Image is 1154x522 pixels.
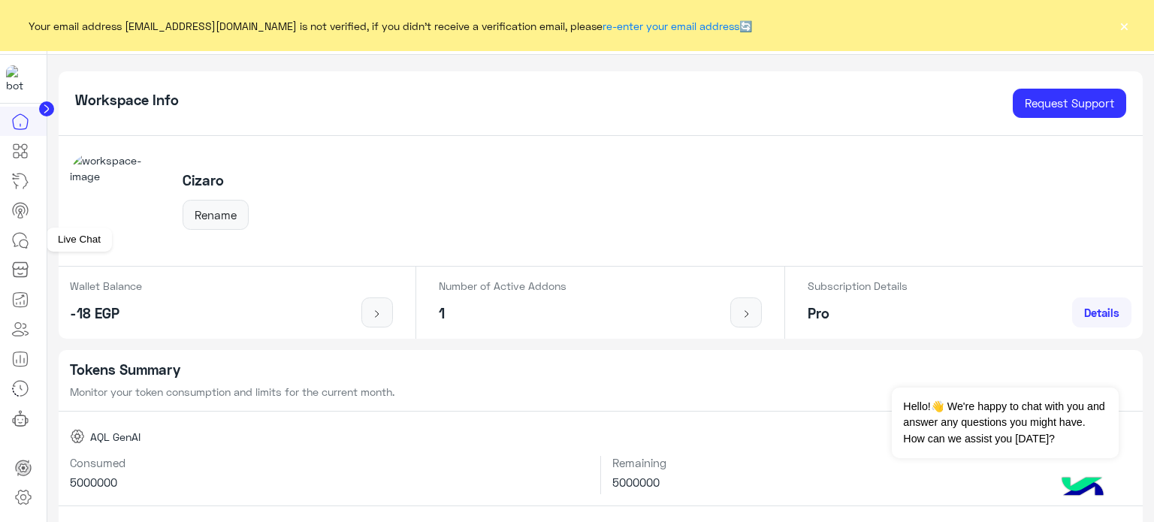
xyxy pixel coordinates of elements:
span: Hello!👋 We're happy to chat with you and answer any questions you might have. How can we assist y... [892,388,1118,458]
h5: Workspace Info [75,92,179,109]
h5: -18 EGP [70,305,142,322]
h6: Remaining [612,456,1131,469]
div: Live Chat [47,228,112,252]
h6: Consumed [70,456,590,469]
img: AQL GenAI [70,429,85,444]
span: AQL GenAI [90,429,140,445]
a: re-enter your email address [603,20,739,32]
a: Request Support [1013,89,1126,119]
h5: Cizaro [183,172,249,189]
span: Your email address [EMAIL_ADDRESS][DOMAIN_NAME] is not verified, if you didn't receive a verifica... [29,18,752,34]
p: Wallet Balance [70,278,142,294]
img: hulul-logo.png [1056,462,1109,514]
img: 919860931428189 [6,65,33,92]
a: Details [1072,297,1131,327]
img: workspace-image [70,152,166,249]
h5: Tokens Summary [70,361,1132,379]
h6: 5000000 [70,475,590,489]
span: Details [1084,306,1119,319]
button: Rename [183,200,249,230]
h5: Pro [808,305,908,322]
p: Subscription Details [808,278,908,294]
button: × [1116,18,1131,33]
h6: 5000000 [612,475,1131,489]
img: icon [368,308,387,320]
p: Monitor your token consumption and limits for the current month. [70,384,1132,400]
h5: 1 [439,305,566,322]
img: icon [737,308,756,320]
p: Number of Active Addons [439,278,566,294]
